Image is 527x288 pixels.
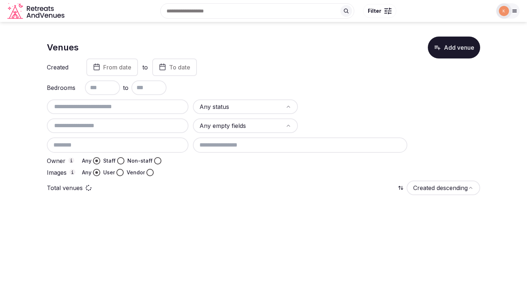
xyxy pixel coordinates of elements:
span: to [123,83,128,92]
p: Total venues [47,184,83,192]
label: Vendor [127,169,145,176]
a: Visit the homepage [7,3,66,19]
label: Owner [47,158,76,164]
button: Filter [363,4,396,18]
label: Any [82,157,91,164]
span: To date [169,64,190,71]
label: User [103,169,115,176]
span: From date [103,64,131,71]
label: Bedrooms [47,85,76,91]
label: Any [82,169,91,176]
span: Filter [368,7,381,15]
svg: Retreats and Venues company logo [7,3,66,19]
label: Staff [103,157,116,164]
button: To date [152,58,197,76]
label: Created [47,64,76,70]
label: Non-staff [127,157,153,164]
button: Images [70,169,75,175]
button: Add venue [428,37,480,58]
label: Images [47,169,76,176]
img: katsabado [499,6,509,16]
button: Owner [68,158,74,163]
h1: Venues [47,41,79,54]
label: to [142,63,148,71]
button: From date [86,58,138,76]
